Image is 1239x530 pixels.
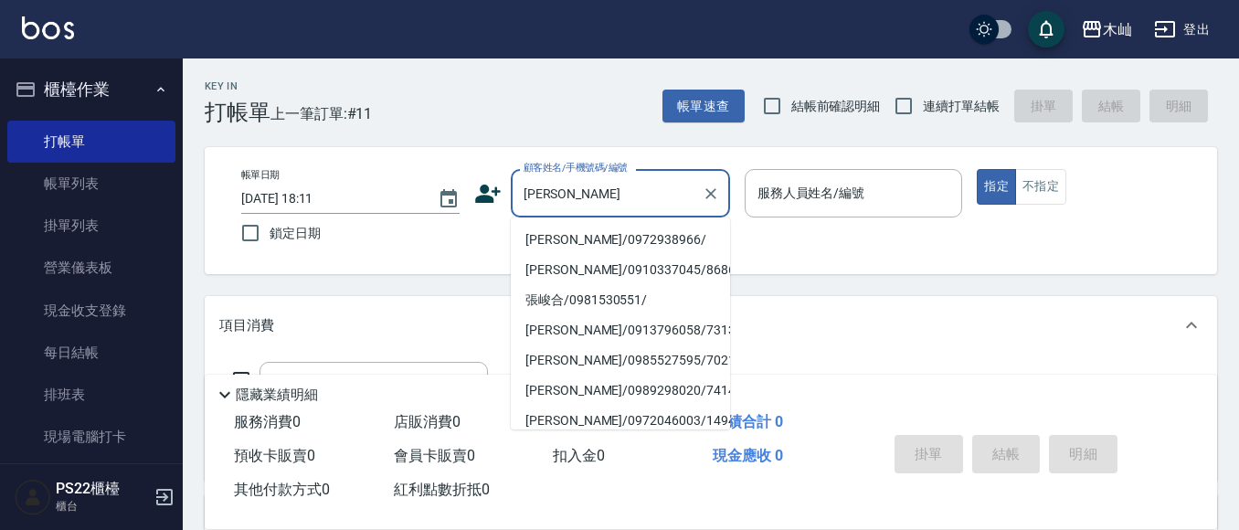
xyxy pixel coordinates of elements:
h3: 打帳單 [205,100,270,125]
li: [PERSON_NAME]/0913796058/7313 [511,315,730,345]
span: 店販消費 0 [394,413,461,430]
p: 項目消費 [219,316,274,335]
span: 上一筆訂單:#11 [270,102,373,125]
button: 櫃檯作業 [7,66,175,113]
button: 木屾 [1074,11,1139,48]
a: 排班表 [7,374,175,416]
button: 不指定 [1015,169,1066,205]
img: Person [15,479,51,515]
span: 會員卡販賣 0 [394,447,475,464]
a: 掛單列表 [7,205,175,247]
a: 打帳單 [7,121,175,163]
a: 現金收支登錄 [7,290,175,332]
span: 業績合計 0 [713,413,783,430]
span: 現金應收 0 [713,447,783,464]
a: 現場電腦打卡 [7,416,175,458]
a: 每日結帳 [7,332,175,374]
button: 登出 [1147,13,1217,47]
h5: PS22櫃檯 [56,480,149,498]
span: 鎖定日期 [270,224,321,243]
li: [PERSON_NAME]/0985527595/7021 [511,345,730,376]
span: 其他付款方式 0 [234,481,330,498]
button: Clear [698,181,724,207]
button: save [1028,11,1064,48]
li: [PERSON_NAME]/0972938966/ [511,225,730,255]
li: [PERSON_NAME]/0910337045/8686 [511,255,730,285]
li: 張峻合/0981530551/ [511,285,730,315]
span: 服務消費 0 [234,413,301,430]
button: Open [452,372,482,401]
span: 結帳前確認明細 [791,97,881,116]
button: 指定 [977,169,1016,205]
li: [PERSON_NAME]/0989298020/7414 [511,376,730,406]
label: 顧客姓名/手機號碼/編號 [524,161,628,175]
label: 帳單日期 [241,168,280,182]
span: 紅利點數折抵 0 [394,481,490,498]
li: [PERSON_NAME]/0972046003/14941 [511,406,730,436]
a: 帳單列表 [7,163,175,205]
span: 連續打單結帳 [923,97,1000,116]
input: YYYY/MM/DD hh:mm [241,184,419,214]
button: 帳單速查 [662,90,745,123]
p: 隱藏業績明細 [236,386,318,405]
span: 預收卡販賣 0 [234,447,315,464]
div: 項目消費 [205,296,1217,355]
a: 營業儀表板 [7,247,175,289]
h2: Key In [205,80,270,92]
button: Choose date, selected date is 2025-09-26 [427,177,471,221]
span: 扣入金 0 [553,447,605,464]
p: 櫃台 [56,498,149,514]
div: 木屾 [1103,18,1132,41]
img: Logo [22,16,74,39]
